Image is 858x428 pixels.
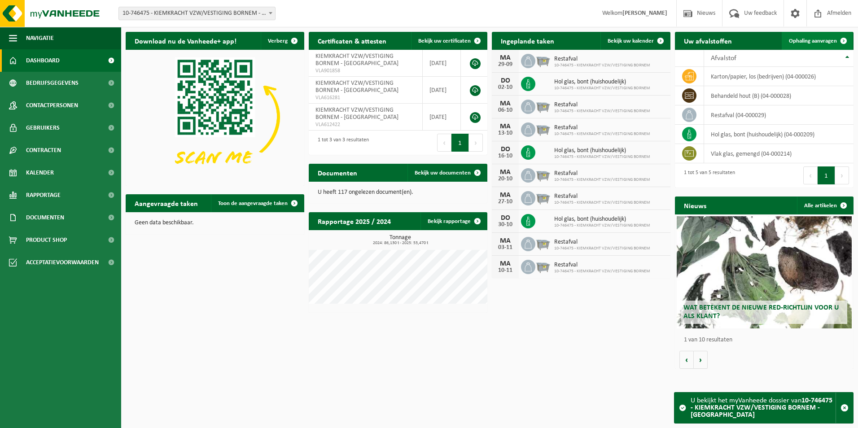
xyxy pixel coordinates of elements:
span: 10-746475 - KIEMKRACHT VZW/VESTIGING BORNEM [554,246,650,251]
span: Product Shop [26,229,67,251]
div: MA [496,260,514,267]
span: Hol glas, bont (huishoudelijk) [554,79,650,86]
span: VLA901858 [315,67,416,74]
button: Next [835,166,849,184]
h2: Aangevraagde taken [126,194,207,212]
div: 29-09 [496,61,514,68]
h2: Documenten [309,164,366,181]
h2: Rapportage 2025 / 2024 [309,212,400,230]
strong: [PERSON_NAME] [622,10,667,17]
div: 06-10 [496,107,514,114]
span: 10-746475 - KIEMKRACHT VZW/VESTIGING BORNEM [554,269,650,274]
span: Dashboard [26,49,60,72]
span: Ophaling aanvragen [789,38,837,44]
div: 13-10 [496,130,514,136]
div: 30-10 [496,222,514,228]
span: Rapportage [26,184,61,206]
button: Volgende [694,351,708,369]
img: WB-2500-GAL-GY-04 [535,236,551,251]
span: 10-746475 - KIEMKRACHT VZW/VESTIGING BORNEM - BORNEM [118,7,276,20]
div: 02-10 [496,84,514,91]
div: 20-10 [496,176,514,182]
span: KIEMKRACHT VZW/VESTIGING BORNEM - [GEOGRAPHIC_DATA] [315,107,398,121]
span: Bedrijfsgegevens [26,72,79,94]
p: 1 van 10 resultaten [684,337,849,343]
span: Hol glas, bont (huishoudelijk) [554,216,650,223]
img: WB-2500-GAL-GY-04 [535,98,551,114]
div: MA [496,192,514,199]
span: Bekijk uw certificaten [418,38,471,44]
span: Restafval [554,170,650,177]
span: Kalender [26,162,54,184]
a: Toon de aangevraagde taken [211,194,303,212]
button: Vorige [679,351,694,369]
span: Restafval [554,262,650,269]
span: 10-746475 - KIEMKRACHT VZW/VESTIGING BORNEM [554,200,650,205]
span: Navigatie [26,27,54,49]
img: WB-2500-GAL-GY-04 [535,190,551,205]
span: Documenten [26,206,64,229]
div: 1 tot 3 van 3 resultaten [313,133,369,153]
div: MA [496,123,514,130]
span: Bekijk uw kalender [608,38,654,44]
div: MA [496,54,514,61]
img: Download de VHEPlus App [126,50,304,184]
div: U bekijkt het myVanheede dossier van [691,393,836,423]
span: Contracten [26,139,61,162]
span: Afvalstof [711,55,736,62]
button: 1 [818,166,835,184]
span: Restafval [554,124,650,131]
div: DO [496,146,514,153]
p: U heeft 117 ongelezen document(en). [318,189,478,196]
a: Wat betekent de nieuwe RED-richtlijn voor u als klant? [677,216,852,328]
div: DO [496,77,514,84]
h2: Nieuws [675,197,715,214]
div: MA [496,100,514,107]
span: 10-746475 - KIEMKRACHT VZW/VESTIGING BORNEM [554,177,650,183]
td: hol glas, bont (huishoudelijk) (04-000209) [704,125,854,144]
span: Hol glas, bont (huishoudelijk) [554,147,650,154]
button: Previous [437,134,451,152]
h2: Download nu de Vanheede+ app! [126,32,245,49]
h2: Ingeplande taken [492,32,563,49]
button: Verberg [261,32,303,50]
img: WB-2500-GAL-GY-04 [535,121,551,136]
span: Gebruikers [26,117,60,139]
h3: Tonnage [313,235,487,245]
span: 10-746475 - KIEMKRACHT VZW/VESTIGING BORNEM [554,131,650,137]
span: 2024: 86,130 t - 2025: 53,470 t [313,241,487,245]
td: karton/papier, los (bedrijven) (04-000026) [704,67,854,86]
span: Restafval [554,239,650,246]
td: [DATE] [423,77,461,104]
a: Bekijk uw certificaten [411,32,486,50]
span: Acceptatievoorwaarden [26,251,99,274]
div: MA [496,237,514,245]
span: Restafval [554,193,650,200]
span: VLA612422 [315,121,416,128]
div: MA [496,169,514,176]
td: [DATE] [423,50,461,77]
a: Ophaling aanvragen [782,32,853,50]
td: restafval (04-000029) [704,105,854,125]
span: 10-746475 - KIEMKRACHT VZW/VESTIGING BORNEM [554,154,650,160]
h2: Uw afvalstoffen [675,32,741,49]
span: Bekijk uw documenten [415,170,471,176]
td: behandeld hout (B) (04-000028) [704,86,854,105]
span: VLA616281 [315,94,416,101]
a: Bekijk rapportage [420,212,486,230]
span: Restafval [554,101,650,109]
button: Previous [803,166,818,184]
span: Verberg [268,38,288,44]
button: Next [469,134,483,152]
div: 03-11 [496,245,514,251]
span: KIEMKRACHT VZW/VESTIGING BORNEM - [GEOGRAPHIC_DATA] [315,80,398,94]
a: Bekijk uw documenten [407,164,486,182]
a: Bekijk uw kalender [600,32,670,50]
div: 10-11 [496,267,514,274]
button: 1 [451,134,469,152]
span: 10-746475 - KIEMKRACHT VZW/VESTIGING BORNEM [554,109,650,114]
span: 10-746475 - KIEMKRACHT VZW/VESTIGING BORNEM - BORNEM [119,7,275,20]
span: 10-746475 - KIEMKRACHT VZW/VESTIGING BORNEM [554,223,650,228]
span: 10-746475 - KIEMKRACHT VZW/VESTIGING BORNEM [554,86,650,91]
img: WB-2500-GAL-GY-04 [535,167,551,182]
